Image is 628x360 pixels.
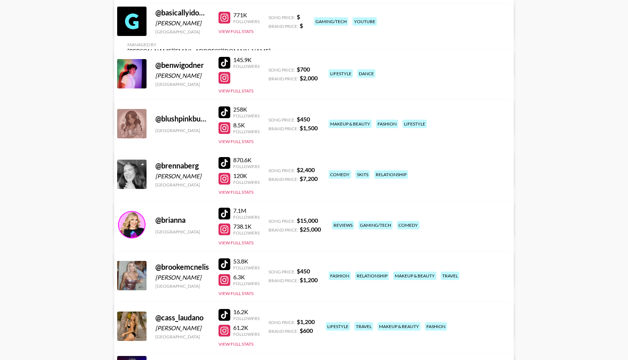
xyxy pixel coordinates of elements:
[329,170,351,179] div: comedy
[297,116,310,123] strong: $ 450
[233,258,260,265] div: 53.8K
[127,47,271,55] div: [PERSON_NAME][EMAIL_ADDRESS][DOMAIN_NAME]
[233,11,260,19] div: 771K
[155,334,210,339] div: [GEOGRAPHIC_DATA]
[378,322,421,331] div: makeup & beauty
[441,272,459,280] div: travel
[155,8,210,17] div: @ basicallyidowrk
[233,63,260,69] div: Followers
[326,322,350,331] div: lifestyle
[155,262,210,272] div: @ brookemcnelis
[233,223,260,230] div: 738.1K
[155,274,210,281] div: [PERSON_NAME]
[155,128,210,133] div: [GEOGRAPHIC_DATA]
[268,168,295,173] span: Song Price:
[297,13,300,20] strong: $
[219,240,253,246] button: View Full Stats
[297,217,318,224] strong: $ 15,000
[268,76,298,81] span: Brand Price:
[219,29,253,34] button: View Full Stats
[155,229,210,234] div: [GEOGRAPHIC_DATA]
[358,221,393,229] div: gaming/tech
[268,117,295,123] span: Song Price:
[155,283,210,289] div: [GEOGRAPHIC_DATA]
[233,273,260,281] div: 6.3K
[155,61,210,70] div: @ benwigodner
[233,230,260,236] div: Followers
[233,331,260,337] div: Followers
[233,121,260,129] div: 8.5K
[355,170,370,179] div: skits
[329,69,353,78] div: lifestyle
[155,324,210,332] div: [PERSON_NAME]
[297,268,310,274] strong: $ 450
[297,318,315,325] strong: $ 1,200
[219,88,253,94] button: View Full Stats
[155,161,210,170] div: @ brennaberg
[376,120,398,128] div: fashion
[233,308,260,316] div: 16.2K
[233,265,260,270] div: Followers
[155,182,210,188] div: [GEOGRAPHIC_DATA]
[374,170,408,179] div: relationship
[268,15,295,20] span: Song Price:
[155,81,210,87] div: [GEOGRAPHIC_DATA]
[127,42,271,47] div: Managed By
[268,218,295,224] span: Song Price:
[353,17,377,26] div: youtube
[233,207,260,214] div: 7.1M
[300,327,313,334] strong: $ 600
[329,120,372,128] div: makeup & beauty
[233,113,260,119] div: Followers
[354,322,373,331] div: travel
[300,74,318,81] strong: $ 2,000
[233,214,260,220] div: Followers
[219,189,253,195] button: View Full Stats
[233,19,260,24] div: Followers
[397,221,419,229] div: comedy
[268,320,295,325] span: Song Price:
[219,341,253,347] button: View Full Stats
[233,56,260,63] div: 145.9K
[155,172,210,180] div: [PERSON_NAME]
[233,179,260,185] div: Followers
[403,120,427,128] div: lifestyle
[268,328,298,334] span: Brand Price:
[300,226,321,233] strong: $ 25,000
[300,276,318,283] strong: $ 1,200
[329,272,351,280] div: fashion
[355,272,389,280] div: relationship
[332,221,354,229] div: reviews
[155,313,210,322] div: @ cass_laudano
[233,281,260,286] div: Followers
[233,106,260,113] div: 258K
[268,278,298,283] span: Brand Price:
[233,129,260,134] div: Followers
[233,172,260,179] div: 120K
[297,166,315,173] strong: $ 2,400
[155,29,210,34] div: [GEOGRAPHIC_DATA]
[155,72,210,79] div: [PERSON_NAME]
[155,114,210,123] div: @ blushpinkbunny
[268,67,295,73] span: Song Price:
[268,126,298,131] span: Brand Price:
[425,322,447,331] div: fashion
[219,139,253,144] button: View Full Stats
[155,215,210,225] div: @ brianna
[233,156,260,164] div: 870.6K
[155,19,210,27] div: [PERSON_NAME]
[268,269,295,274] span: Song Price:
[314,17,348,26] div: gaming/tech
[300,22,303,29] strong: $
[300,124,318,131] strong: $ 1,500
[300,175,318,182] strong: $ 7,200
[297,66,310,73] strong: $ 700
[268,227,298,233] span: Brand Price:
[268,177,298,182] span: Brand Price:
[233,316,260,321] div: Followers
[233,324,260,331] div: 61.2K
[357,69,375,78] div: dance
[393,272,436,280] div: makeup & beauty
[233,164,260,169] div: Followers
[219,291,253,296] button: View Full Stats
